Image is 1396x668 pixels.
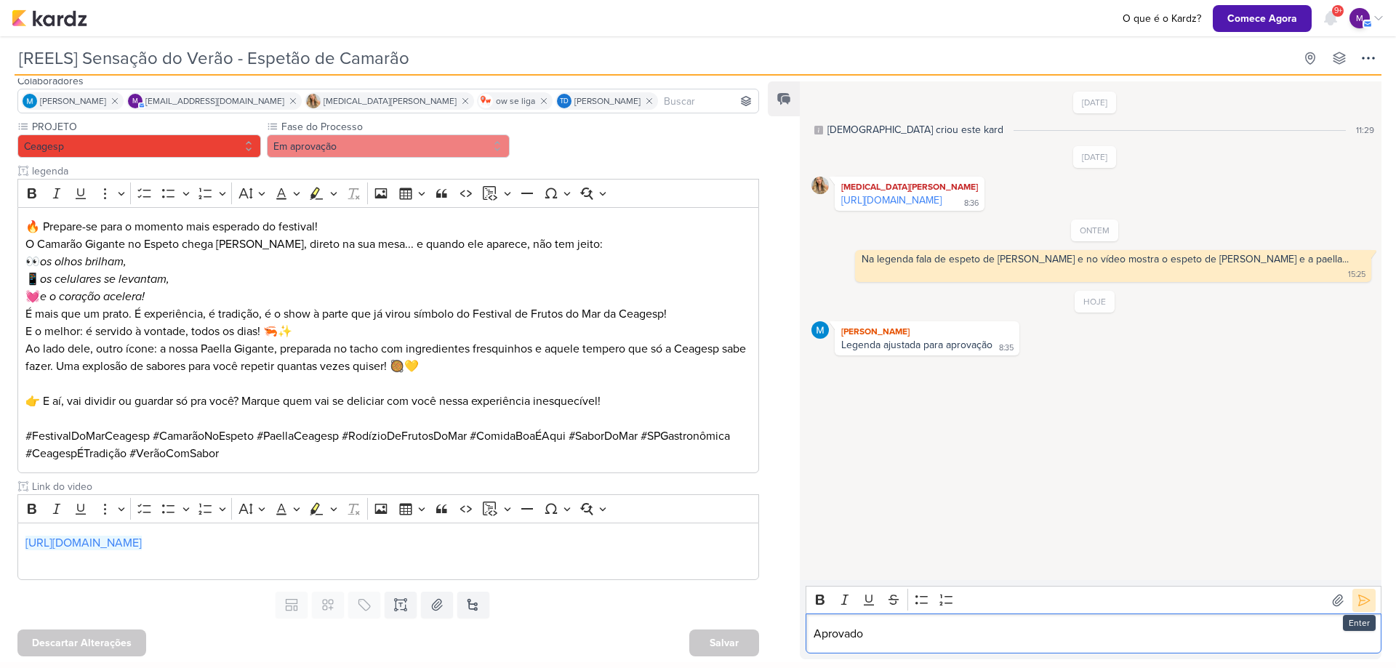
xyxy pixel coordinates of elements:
span: 9+ [1334,5,1342,17]
a: [URL][DOMAIN_NAME] [25,536,142,550]
button: Em aprovação [267,134,510,158]
p: É mais que um prato. É experiência, é tradição, é o show à parte que já virou símbolo do Festival... [25,305,752,340]
div: Editor editing area: main [17,523,759,580]
input: Kard Sem Título [15,45,1294,71]
div: 11:29 [1356,124,1374,137]
p: 🔥 Prepare-se para o momento mais esperado do festival! [25,218,752,236]
a: [URL][DOMAIN_NAME] [841,194,942,206]
div: Thais de carvalho [557,94,571,108]
div: Editor toolbar [806,586,1381,614]
div: Enter [1343,615,1376,631]
img: Yasmin Yumi [306,94,321,108]
div: 8:36 [964,198,979,209]
span: [MEDICAL_DATA][PERSON_NAME] [324,94,457,108]
span: [PERSON_NAME] [574,94,641,108]
img: MARIANA MIRANDA [811,321,829,339]
input: Texto sem título [29,479,759,494]
p: Aprovado [814,625,1374,643]
div: mlegnaioli@gmail.com [128,94,143,108]
label: Fase do Processo [280,119,510,134]
div: Colaboradores [17,73,759,89]
div: [DEMOGRAPHIC_DATA] criou este kard [827,122,1003,137]
img: ow se liga [478,94,493,108]
p: m [1356,12,1363,25]
p: 👉 E aí, vai dividir ou guardar só pra você? Marque quem vai se deliciar com você nessa experiênci... [25,393,752,427]
label: PROJETO [31,119,261,134]
img: Yasmin Yumi [811,177,829,194]
div: Editor toolbar [17,494,759,523]
p: Ao lado dele, outro ícone: a nossa Paella Gigante, preparada no tacho com ingredientes fresquinho... [25,340,752,393]
input: Texto sem título [29,164,759,179]
p: m [132,98,138,105]
div: [PERSON_NAME] [838,324,1016,339]
p: Td [560,98,569,105]
i: os celulares se levantam, [40,272,169,286]
div: 15:25 [1348,269,1365,281]
button: Ceagesp [17,134,261,158]
div: 8:35 [999,342,1014,354]
div: Editor editing area: main [806,613,1381,653]
div: Na legenda fala de espeto de [PERSON_NAME] e no vídeo mostra o espeto de [PERSON_NAME] e a paella... [862,253,1349,265]
span: ow se liga [496,94,535,108]
span: [EMAIL_ADDRESS][DOMAIN_NAME] [145,94,284,108]
a: O que é o Kardz? [1117,11,1207,26]
img: MARIANA MIRANDA [23,94,37,108]
div: Legenda ajustada para aprovação [841,339,992,351]
div: mlegnaioli@gmail.com [1349,8,1370,28]
div: Editor toolbar [17,179,759,207]
img: kardz.app [12,9,87,27]
p: O Camarão Gigante no Espeto chega [PERSON_NAME], direto na sua mesa... e quando ele aparece, não ... [25,236,752,305]
span: [PERSON_NAME] [40,94,106,108]
input: Buscar [661,92,755,110]
button: Comece Agora [1213,5,1312,32]
i: os olhos brilham, [40,254,127,269]
div: Editor editing area: main [17,207,759,474]
div: [MEDICAL_DATA][PERSON_NAME] [838,180,982,194]
i: e o coração acelera! [40,289,145,304]
p: #FestivalDoMarCeagesp #CamarãoNoEspeto #PaellaCeagesp #RodízioDeFrutosDoMar #ComidaBoaÉAqui #Sabo... [25,427,752,462]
